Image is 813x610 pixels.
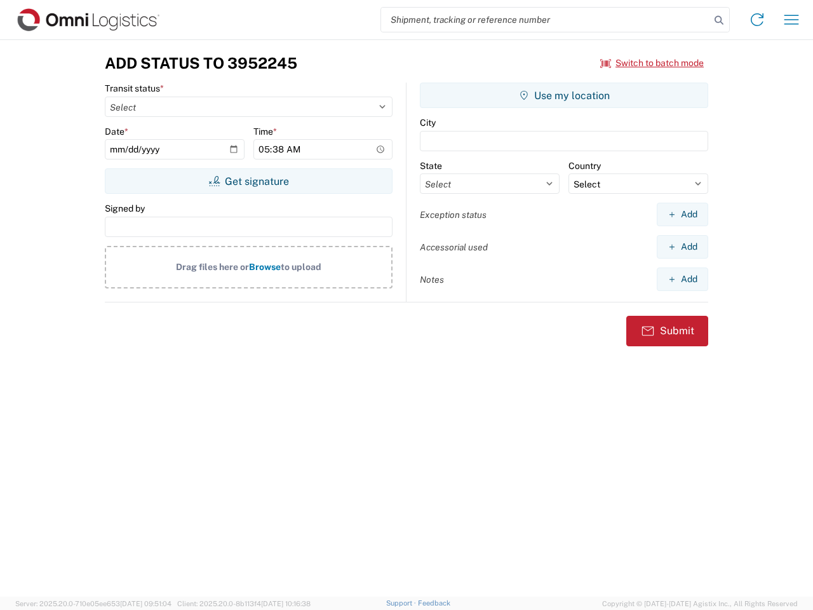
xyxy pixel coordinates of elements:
[386,599,418,607] a: Support
[657,203,708,226] button: Add
[105,126,128,137] label: Date
[568,160,601,172] label: Country
[105,54,297,72] h3: Add Status to 3952245
[105,168,393,194] button: Get signature
[626,316,708,346] button: Submit
[253,126,277,137] label: Time
[261,600,311,607] span: [DATE] 10:16:38
[657,235,708,259] button: Add
[600,53,704,74] button: Switch to batch mode
[418,599,450,607] a: Feedback
[176,262,249,272] span: Drag files here or
[420,83,708,108] button: Use my location
[105,203,145,214] label: Signed by
[105,83,164,94] label: Transit status
[420,209,487,220] label: Exception status
[420,274,444,285] label: Notes
[420,160,442,172] label: State
[420,117,436,128] label: City
[281,262,321,272] span: to upload
[177,600,311,607] span: Client: 2025.20.0-8b113f4
[602,598,798,609] span: Copyright © [DATE]-[DATE] Agistix Inc., All Rights Reserved
[381,8,710,32] input: Shipment, tracking or reference number
[420,241,488,253] label: Accessorial used
[120,600,171,607] span: [DATE] 09:51:04
[657,268,708,291] button: Add
[15,600,171,607] span: Server: 2025.20.0-710e05ee653
[249,262,281,272] span: Browse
